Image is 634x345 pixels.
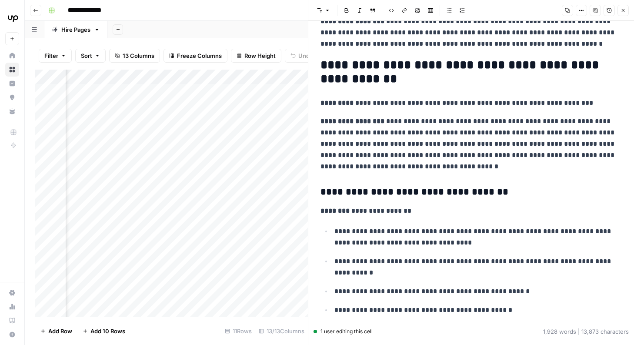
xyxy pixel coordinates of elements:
div: 1 user editing this cell [314,328,373,335]
span: 13 Columns [123,51,154,60]
span: Freeze Columns [177,51,222,60]
button: Row Height [231,49,281,63]
button: Filter [39,49,72,63]
a: Home [5,49,19,63]
button: 13 Columns [109,49,160,63]
a: Hire Pages [44,21,107,38]
a: Learning Hub [5,314,19,328]
span: Add 10 Rows [90,327,125,335]
a: Usage [5,300,19,314]
button: Sort [75,49,106,63]
span: Undo [298,51,313,60]
span: Add Row [48,327,72,335]
button: Freeze Columns [164,49,227,63]
button: Add 10 Rows [77,324,130,338]
a: Settings [5,286,19,300]
button: Workspace: Upwork [5,7,19,29]
button: Undo [285,49,319,63]
button: Add Row [35,324,77,338]
a: Your Data [5,104,19,118]
a: Opportunities [5,90,19,104]
div: 1,928 words | 13,873 characters [543,327,629,336]
div: 13/13 Columns [255,324,308,338]
span: Filter [44,51,58,60]
span: Row Height [244,51,276,60]
div: 11 Rows [221,324,255,338]
button: Help + Support [5,328,19,342]
span: Sort [81,51,92,60]
img: Upwork Logo [5,10,21,26]
a: Insights [5,77,19,90]
div: Hire Pages [61,25,90,34]
a: Browse [5,63,19,77]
